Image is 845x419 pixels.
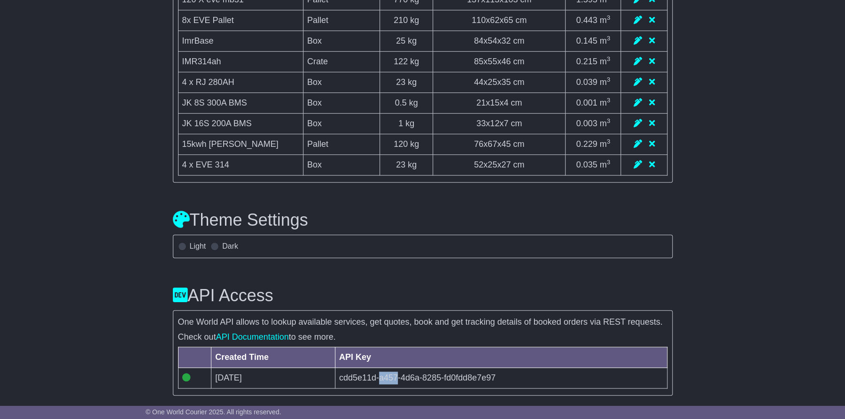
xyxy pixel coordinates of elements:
sup: 3 [606,117,610,124]
span: 15 [490,98,499,107]
span: 0.001 [576,98,597,107]
td: cdd5e11d-a457-4d6a-8285-fd0fdd8e7e97 [335,368,667,389]
sup: 3 [606,138,610,145]
td: JK 8S 300A BMS [178,92,303,113]
div: x x [437,55,561,68]
span: 0.443 [576,15,597,25]
span: 0.039 [576,77,597,87]
span: 44 [474,77,483,87]
span: 122 [394,57,408,66]
label: Dark [222,242,238,251]
div: x x [437,14,561,27]
span: 45 [501,139,511,149]
sup: 3 [606,55,610,62]
span: cm [513,36,524,46]
td: Box [303,113,380,134]
span: 23 [396,160,405,169]
div: x x [437,117,561,130]
div: x x [437,159,561,171]
td: 4 x RJ 280AH [178,72,303,92]
span: cm [511,119,522,128]
td: IMR314ah [178,51,303,72]
span: kg [408,160,417,169]
td: [DATE] [211,368,335,389]
span: 76 [474,139,483,149]
span: 65 [504,15,513,25]
span: 0.145 [576,36,597,46]
td: Crate [303,51,380,72]
sup: 3 [606,76,610,83]
sup: 3 [606,97,610,104]
sup: 3 [606,159,610,166]
span: 84 [474,36,483,46]
span: 25 [396,36,405,46]
span: 33 [476,119,486,128]
h3: Theme Settings [173,211,673,229]
span: 0.229 [576,139,597,149]
span: cm [513,160,524,169]
span: 46 [501,57,511,66]
td: ImrBase [178,30,303,51]
span: 67 [488,139,497,149]
span: 55 [488,57,497,66]
td: JK 16S 200A BMS [178,113,303,134]
span: 35 [501,77,511,87]
span: © One World Courier 2025. All rights reserved. [146,408,281,416]
div: x x [437,97,561,109]
td: Box [303,92,380,113]
span: 0.215 [576,57,597,66]
span: 0.5 [395,98,407,107]
p: Check out to see more. [178,332,667,343]
span: 54 [488,36,497,46]
span: 1 [398,119,403,128]
span: cm [513,139,524,149]
span: 25 [488,77,497,87]
th: Created Time [211,347,335,368]
th: API Key [335,347,667,368]
span: m [599,98,610,107]
span: kg [408,36,417,46]
a: API Documentation [216,332,289,342]
span: m [599,77,610,87]
sup: 3 [606,35,610,42]
span: 52 [474,160,483,169]
span: kg [410,15,419,25]
sup: 3 [606,14,610,21]
span: 27 [501,160,511,169]
span: m [599,15,610,25]
span: cm [515,15,527,25]
h3: API Access [173,286,673,305]
span: kg [405,119,414,128]
span: 12 [490,119,499,128]
span: 4 [504,98,508,107]
div: x x [437,76,561,89]
span: cm [513,77,524,87]
label: Light [190,242,206,251]
td: Box [303,30,380,51]
td: 4 x EVE 314 [178,154,303,175]
div: x x [437,35,561,47]
span: kg [410,57,419,66]
span: cm [511,98,522,107]
td: Box [303,154,380,175]
span: 120 [394,139,408,149]
span: 210 [394,15,408,25]
span: 23 [396,77,405,87]
span: 7 [504,119,508,128]
span: 25 [488,160,497,169]
div: x x [437,138,561,151]
td: 15kwh [PERSON_NAME] [178,134,303,154]
span: 62 [490,15,499,25]
span: 21 [476,98,486,107]
td: Pallet [303,10,380,30]
span: 32 [501,36,511,46]
span: kg [408,77,417,87]
span: 110 [472,15,486,25]
span: kg [409,98,418,107]
p: One World API allows to lookup available services, get quotes, book and get tracking details of b... [178,317,667,328]
span: m [599,57,610,66]
span: m [599,119,610,128]
span: m [599,36,610,46]
span: kg [410,139,419,149]
span: 0.035 [576,160,597,169]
